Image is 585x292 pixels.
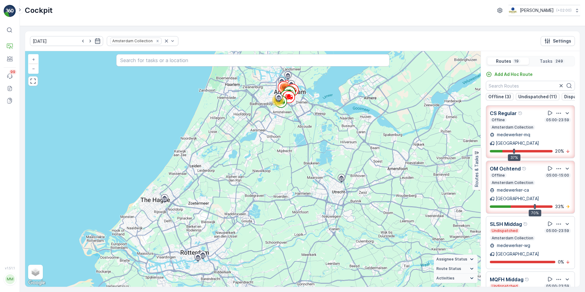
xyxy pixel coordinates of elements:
[110,38,154,44] div: Amsterdam Collection
[30,36,103,46] input: dd/mm/yyyy
[490,220,522,228] p: SLSH Middag
[436,266,461,271] span: Route Status
[32,57,35,62] span: +
[10,69,15,74] p: 99
[522,166,527,171] div: Help Tooltip Icon
[29,55,38,64] a: Zoom In
[486,93,513,100] button: Offline (3)
[491,118,505,122] p: Offline
[546,118,570,122] p: 05:00-23:59
[4,5,16,17] img: logo
[434,264,478,274] summary: Route Status
[555,204,564,210] p: 33 %
[491,284,518,289] p: Undispatched
[434,274,478,283] summary: Activities
[556,8,572,13] p: ( +02:00 )
[4,266,16,270] span: v 1.51.1
[508,154,520,161] div: 37%
[5,274,15,284] div: MM
[496,187,529,193] p: medewerker-ca
[494,71,533,77] p: Add Ad Hoc Route
[490,110,517,117] p: CS Regular
[496,251,539,257] p: [GEOGRAPHIC_DATA]
[555,59,564,64] p: 249
[436,257,467,262] span: Assignee Status
[491,236,534,241] p: Amsterdam Collection
[491,125,534,130] p: Amsterdam Collection
[4,70,16,82] a: 99
[558,259,564,265] p: 0 %
[516,93,559,100] button: Undispatched (11)
[490,276,524,283] p: MQFH Middag
[520,7,554,13] p: [PERSON_NAME]
[32,66,35,71] span: −
[488,94,511,100] p: Offline (3)
[116,54,389,66] input: Search for tasks or a location
[518,111,523,116] div: Help Tooltip Icon
[514,59,519,64] p: 19
[29,64,38,73] a: Zoom Out
[496,242,530,249] p: medewerker-wg
[529,210,541,216] div: 70%
[496,58,511,64] p: Routes
[540,58,553,64] p: Tasks
[546,284,570,289] p: 05:00-23:59
[491,228,518,233] p: Undispatched
[486,81,575,91] input: Search Routes
[523,222,528,226] div: Help Tooltip Icon
[4,271,16,287] button: MM
[509,5,580,16] button: [PERSON_NAME](+02:00)
[553,38,571,44] p: Settings
[27,279,47,287] img: Google
[279,82,292,94] div: 183
[272,94,284,107] div: 66
[546,173,570,178] p: 05:00-15:00
[490,165,521,172] p: OM Ochtend
[436,276,454,281] span: Activities
[486,71,533,77] a: Add Ad Hoc Route
[525,277,530,282] div: Help Tooltip Icon
[474,156,480,187] p: Routes & Tasks
[518,94,557,100] p: Undispatched (11)
[496,132,530,138] p: medewerker-mq
[555,148,564,154] p: 20 %
[154,39,161,43] div: Remove Amsterdam Collection
[496,196,539,202] p: [GEOGRAPHIC_DATA]
[496,140,539,146] p: [GEOGRAPHIC_DATA]
[434,255,478,264] summary: Assignee Status
[25,6,53,15] p: Cockpit
[491,173,505,178] p: Offline
[27,279,47,287] a: Open this area in Google Maps (opens a new window)
[546,228,570,233] p: 05:00-23:59
[541,36,575,46] button: Settings
[491,180,534,185] p: Amsterdam Collection
[29,265,42,279] a: Layers
[282,86,289,90] span: 183
[509,7,517,14] img: basis-logo_rgb2x.png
